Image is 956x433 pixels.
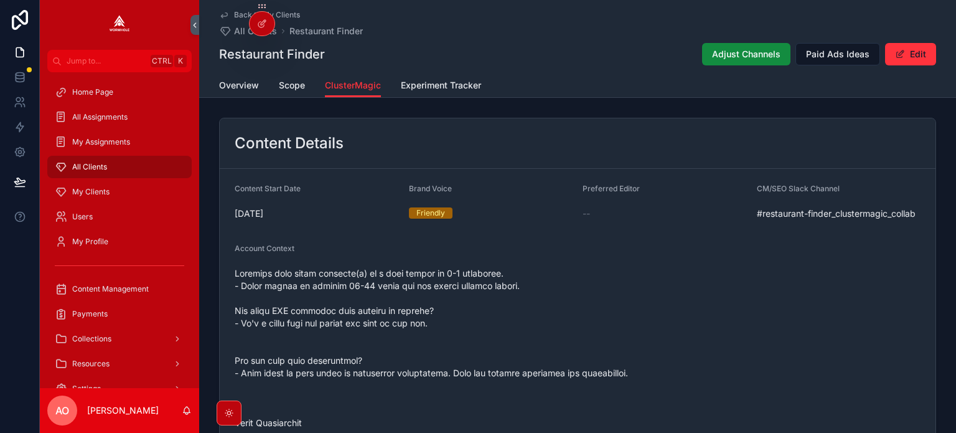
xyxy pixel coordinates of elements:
span: ClusterMagic [325,79,381,92]
button: Paid Ads Ideas [795,43,880,65]
a: My Clients [47,181,192,203]
span: Overview [219,79,259,92]
span: Back to My Clients [234,10,300,20]
a: Users [47,206,192,228]
a: Restaurant Finder [289,25,363,37]
span: Brand Voice [409,184,452,193]
a: Collections [47,328,192,350]
a: Settings [47,378,192,400]
a: All Clients [219,25,277,37]
a: Scope [279,74,305,99]
button: Adjust Channels [702,43,790,65]
span: Jump to... [67,56,146,66]
img: App logo [110,15,129,35]
span: My Assignments [72,137,130,147]
span: #restaurant-finder_clustermagic_collab [757,207,921,220]
button: Jump to...CtrlK [47,50,192,72]
span: Payments [72,309,108,319]
span: My Clients [72,187,110,197]
span: My Profile [72,237,108,247]
span: All Clients [72,162,107,172]
span: All Clients [234,25,277,37]
a: Home Page [47,81,192,103]
span: CM/SEO Slack Channel [757,184,840,193]
a: Back to My Clients [219,10,300,20]
a: Content Management [47,278,192,300]
span: -- [583,207,590,220]
div: Friendly [416,207,445,219]
span: [DATE] [235,207,399,220]
a: All Assignments [47,106,192,128]
h1: Restaurant Finder [219,45,325,63]
span: Paid Ads Ideas [806,48,869,60]
span: Content Start Date [235,184,301,193]
span: All Assignments [72,112,128,122]
span: Home Page [72,87,113,97]
span: Adjust Channels [712,48,780,60]
span: Ctrl [151,55,173,67]
a: ClusterMagic [325,74,381,98]
a: My Profile [47,231,192,253]
span: Resources [72,359,110,369]
div: scrollable content [40,72,199,388]
span: Content Management [72,284,149,294]
span: Users [72,212,93,222]
h2: Content Details [235,133,344,153]
span: Settings [72,384,101,394]
span: Account Context [235,244,294,253]
span: K [176,56,185,66]
span: Scope [279,79,305,92]
a: My Assignments [47,131,192,153]
button: Edit [885,43,936,65]
span: Preferred Editor [583,184,640,193]
span: AO [55,403,69,418]
span: Collections [72,334,111,344]
span: Experiment Tracker [401,79,481,92]
a: All Clients [47,156,192,178]
a: Resources [47,353,192,375]
p: [PERSON_NAME] [87,404,159,417]
a: Overview [219,74,259,99]
a: Experiment Tracker [401,74,481,99]
a: Payments [47,303,192,325]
